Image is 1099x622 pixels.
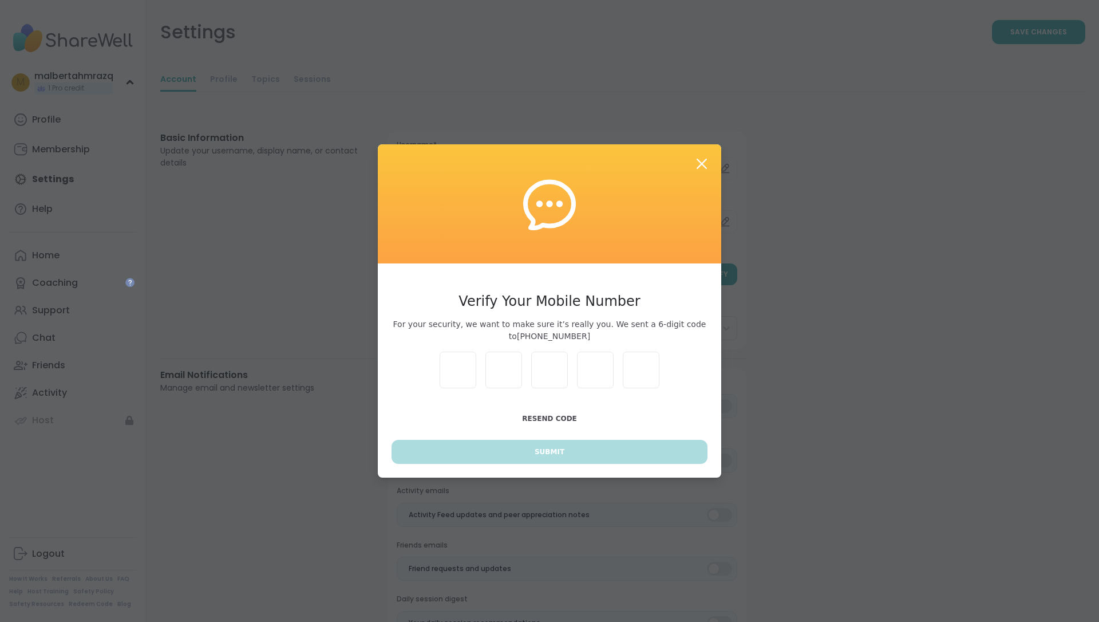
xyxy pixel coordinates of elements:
h3: Verify Your Mobile Number [392,291,707,312]
iframe: Spotlight [125,278,135,287]
span: For your security, we want to make sure it’s really you. We sent a 6-digit code to [PHONE_NUMBER] [392,318,707,343]
span: Resend Code [522,415,577,423]
button: Submit [392,440,707,464]
button: Resend Code [392,407,707,431]
span: Submit [535,447,564,457]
